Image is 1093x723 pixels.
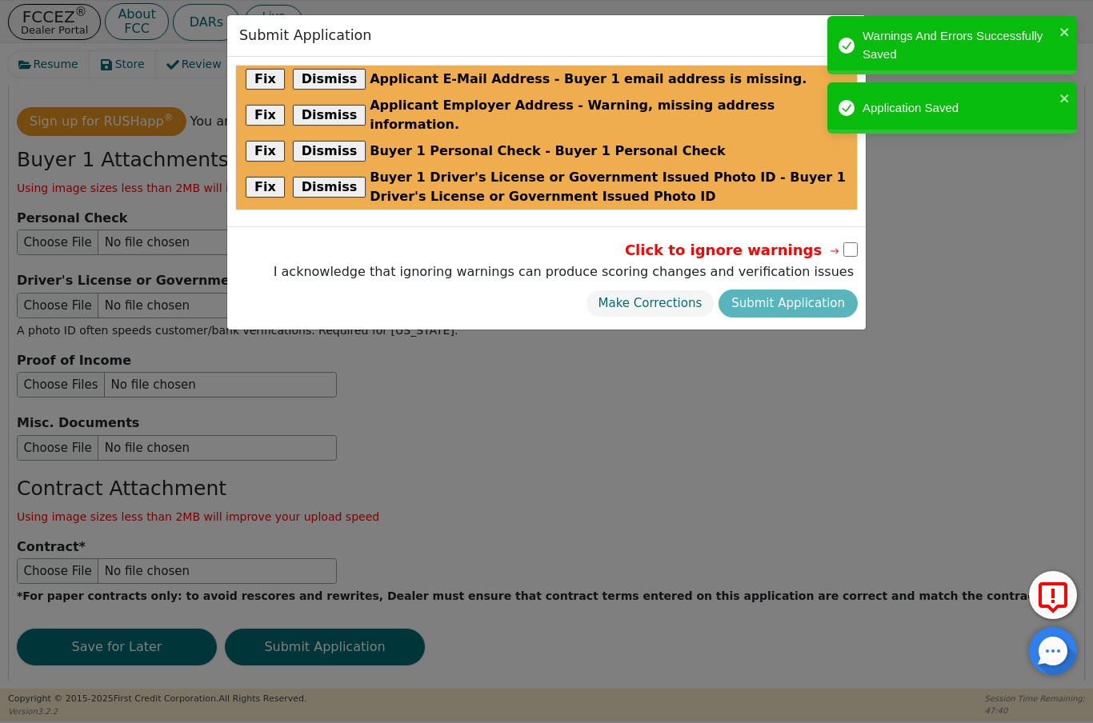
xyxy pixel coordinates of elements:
button: close [1059,22,1071,41]
button: Dismiss [293,105,366,126]
span: Buyer 1 Driver's License or Government Issued Photo ID - Buyer 1 Driver's License or Government I... [370,168,847,206]
button: close [1059,89,1071,107]
button: Fix [246,141,285,162]
button: Make Corrections [586,290,715,318]
h3: Submit Application [239,27,371,44]
button: Fix [246,69,285,90]
button: Dismiss [293,141,366,162]
button: Fix [246,177,285,198]
div: Application Saved [863,99,1055,118]
button: Dismiss [293,69,366,90]
button: Fix [246,105,285,126]
span: Applicant Employer Address - Warning, missing address information. [370,96,847,134]
button: Dismiss [293,177,366,198]
label: I acknowledge that ignoring warnings can produce scoring changes and verification issues [270,262,858,282]
button: Report Error to FCC [1029,571,1077,619]
div: Warnings And Errors Successfully Saved [863,27,1055,63]
span: Buyer 1 Personal Check - Buyer 1 Personal Check [370,142,726,161]
span: Applicant E-Mail Address - Buyer 1 email address is missing. [370,70,807,89]
span: Click to ignore warnings [625,239,842,261]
